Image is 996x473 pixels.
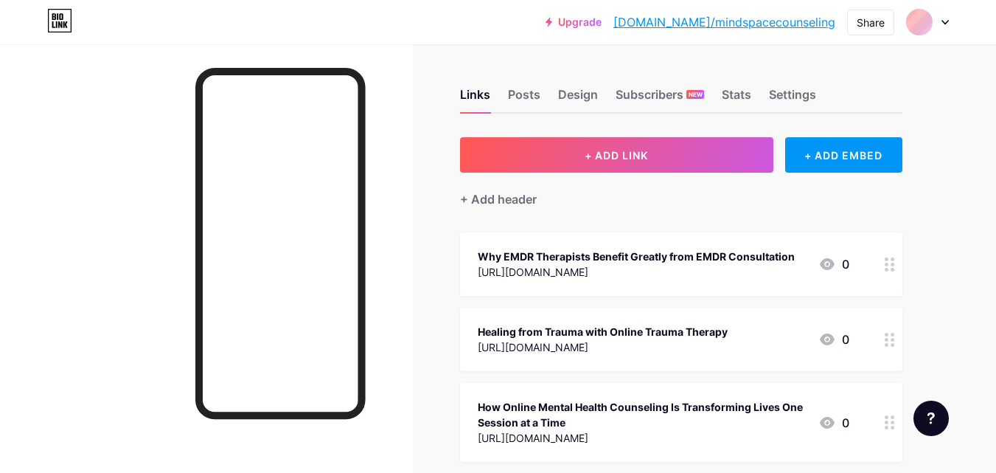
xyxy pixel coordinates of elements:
[722,86,751,112] div: Stats
[689,90,703,99] span: NEW
[818,331,849,348] div: 0
[857,15,885,30] div: Share
[613,13,835,31] a: [DOMAIN_NAME]/mindspacecounseling
[785,137,902,173] div: + ADD EMBED
[585,149,648,162] span: + ADD LINK
[546,16,602,28] a: Upgrade
[616,86,704,112] div: Subscribers
[478,339,728,355] div: [URL][DOMAIN_NAME]
[460,137,773,173] button: + ADD LINK
[478,324,728,339] div: Healing from Trauma with Online Trauma Therapy
[558,86,598,112] div: Design
[478,430,807,446] div: [URL][DOMAIN_NAME]
[508,86,540,112] div: Posts
[460,190,537,208] div: + Add header
[478,399,807,430] div: How Online Mental Health Counseling Is Transforming Lives One Session at a Time
[769,86,816,112] div: Settings
[818,414,849,432] div: 0
[818,255,849,273] div: 0
[478,264,795,280] div: [URL][DOMAIN_NAME]
[478,249,795,264] div: Why EMDR Therapists Benefit Greatly from EMDR Consultation
[460,86,490,112] div: Links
